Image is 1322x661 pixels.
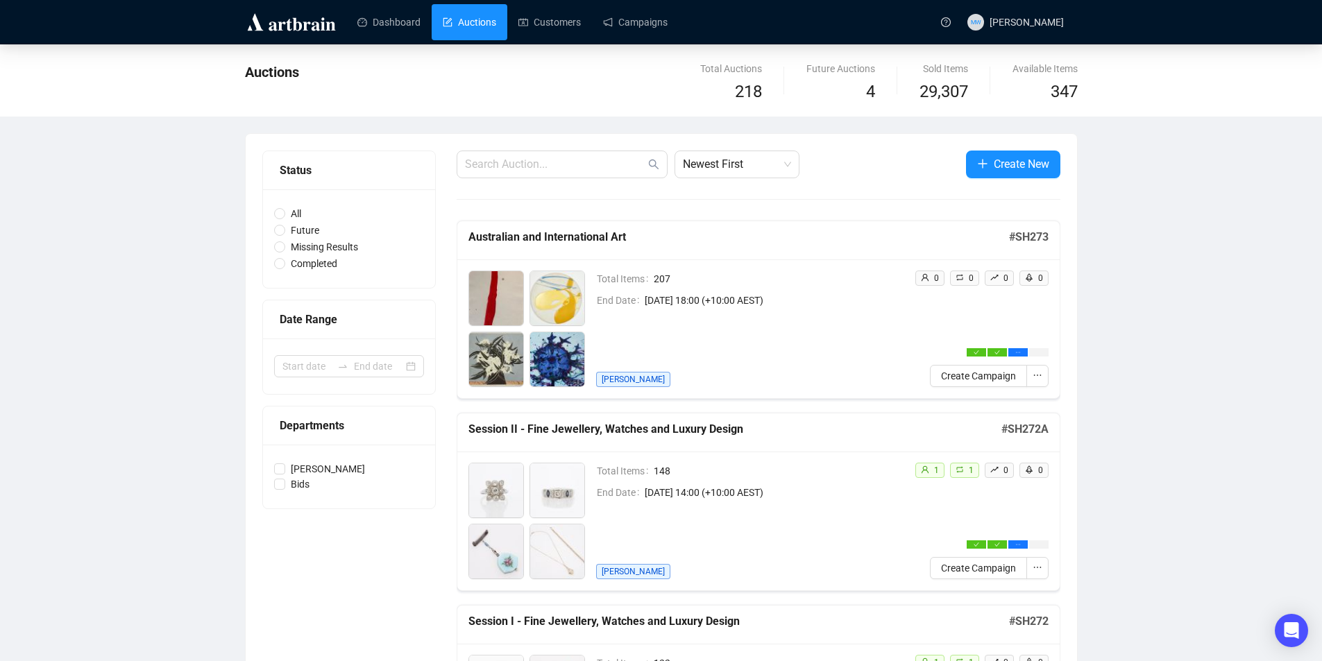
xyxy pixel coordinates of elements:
[282,359,332,374] input: Start date
[930,557,1027,579] button: Create Campaign
[1003,465,1008,475] span: 0
[597,463,654,479] span: Total Items
[597,485,645,500] span: End Date
[337,361,348,372] span: swap-right
[806,61,875,76] div: Future Auctions
[866,82,875,101] span: 4
[969,465,974,475] span: 1
[469,271,523,325] img: 1_1.jpg
[518,4,581,40] a: Customers
[469,524,523,578] img: 302_1.jpg
[280,417,418,434] div: Departments
[977,158,988,169] span: plus
[941,368,1016,384] span: Create Campaign
[357,4,421,40] a: Dashboard
[530,332,584,386] img: 4_1.jpg
[1001,421,1049,438] h5: # SH272A
[1009,229,1049,246] h5: # SH273
[597,293,645,308] span: End Date
[648,159,659,170] span: search
[956,273,964,282] span: retweet
[930,365,1027,387] button: Create Campaign
[1025,465,1033,474] span: rocket
[457,413,1060,591] a: Session II - Fine Jewellery, Watches and Luxury Design#SH272ATotal Items148End Date[DATE] 14:00 (...
[920,61,968,76] div: Sold Items
[1275,614,1308,647] div: Open Intercom Messenger
[700,61,762,76] div: Total Auctions
[354,359,403,374] input: End date
[465,156,645,173] input: Search Auction...
[530,463,584,517] img: 301_1.jpg
[934,465,939,475] span: 1
[969,273,974,283] span: 0
[596,564,670,579] span: [PERSON_NAME]
[468,613,1009,630] h5: Session I - Fine Jewellery, Watches and Luxury Design
[654,463,904,479] span: 148
[990,17,1064,28] span: [PERSON_NAME]
[1033,370,1042,380] span: ellipsis
[974,542,979,547] span: check
[1038,273,1043,283] span: 0
[597,271,654,286] span: Total Items
[337,361,348,372] span: to
[285,461,371,477] span: [PERSON_NAME]
[285,206,307,221] span: All
[468,421,1001,438] h5: Session II - Fine Jewellery, Watches and Luxury Design
[994,155,1049,173] span: Create New
[285,223,325,238] span: Future
[1038,465,1043,475] span: 0
[469,463,523,517] img: 300_1.jpg
[245,64,299,80] span: Auctions
[530,271,584,325] img: 2_1.jpg
[970,17,981,27] span: MW
[956,465,964,474] span: retweet
[285,239,364,255] span: Missing Results
[654,271,904,286] span: 207
[1012,61,1078,76] div: Available Items
[285,256,343,271] span: Completed
[990,273,999,282] span: rise
[994,542,1000,547] span: check
[920,79,968,105] span: 29,307
[1015,542,1021,547] span: ellipsis
[990,465,999,474] span: rise
[941,560,1016,576] span: Create Campaign
[1051,82,1078,101] span: 347
[1015,350,1021,355] span: ellipsis
[735,82,762,101] span: 218
[280,162,418,179] div: Status
[921,465,929,474] span: user
[285,477,315,492] span: Bids
[1003,273,1008,283] span: 0
[683,151,791,178] span: Newest First
[921,273,929,282] span: user
[596,372,670,387] span: [PERSON_NAME]
[443,4,496,40] a: Auctions
[603,4,668,40] a: Campaigns
[530,524,584,578] img: 303_1.jpg
[245,11,338,33] img: logo
[994,350,1000,355] span: check
[280,311,418,328] div: Date Range
[645,485,904,500] span: [DATE] 14:00 (+10:00 AEST)
[469,332,523,386] img: 3_1.jpg
[1033,563,1042,572] span: ellipsis
[934,273,939,283] span: 0
[941,17,951,27] span: question-circle
[457,221,1060,399] a: Australian and International Art#SH273Total Items207End Date[DATE] 18:00 (+10:00 AEST)[PERSON_NAM...
[468,229,1009,246] h5: Australian and International Art
[645,293,904,308] span: [DATE] 18:00 (+10:00 AEST)
[974,350,979,355] span: check
[1009,613,1049,630] h5: # SH272
[1025,273,1033,282] span: rocket
[966,151,1060,178] button: Create New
